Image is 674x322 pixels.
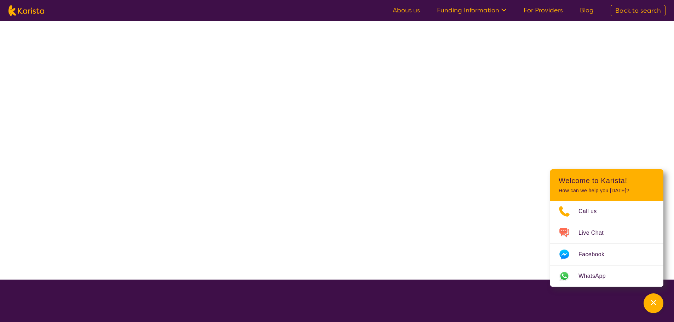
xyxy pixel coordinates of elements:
[437,6,507,14] a: Funding Information
[8,5,44,16] img: Karista logo
[578,228,612,238] span: Live Chat
[550,265,663,287] a: Web link opens in a new tab.
[578,206,605,217] span: Call us
[644,293,663,313] button: Channel Menu
[550,169,663,287] div: Channel Menu
[615,6,661,15] span: Back to search
[559,176,655,185] h2: Welcome to Karista!
[550,201,663,287] ul: Choose channel
[580,6,594,14] a: Blog
[559,188,655,194] p: How can we help you [DATE]?
[611,5,666,16] a: Back to search
[393,6,420,14] a: About us
[578,249,613,260] span: Facebook
[524,6,563,14] a: For Providers
[578,271,614,281] span: WhatsApp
